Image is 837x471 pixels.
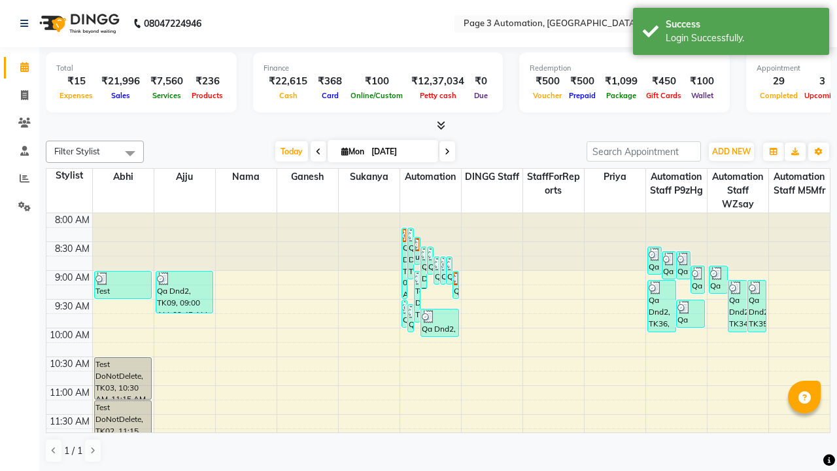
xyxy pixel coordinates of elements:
[566,91,599,100] span: Prepaid
[587,141,701,162] input: Search Appointment
[712,147,751,156] span: ADD NEW
[643,91,685,100] span: Gift Cards
[648,247,661,274] div: Qa Dnd2, TK19, 08:35 AM-09:05 AM, Hair Cut By Expert-Men
[149,91,184,100] span: Services
[402,228,407,298] div: Qa Dnd2, TK17, 08:15 AM-09:30 AM, Hair Cut By Expert-Men,Hair Cut-Men
[216,169,277,185] span: Nama
[276,91,301,100] span: Cash
[428,247,433,274] div: Qa Dnd2, TK18, 08:35 AM-09:05 AM, Hair cut Below 12 years (Boy)
[728,281,747,332] div: Qa Dnd2, TK34, 09:10 AM-10:05 AM, Special Hair Wash- Men
[709,266,728,293] div: Qa Dnd2, TK27, 08:55 AM-09:25 AM, Hair cut Below 12 years (Boy)
[470,74,492,89] div: ₹0
[56,63,226,74] div: Total
[417,91,460,100] span: Petty cash
[662,252,675,279] div: Qa Dnd2, TK20, 08:40 AM-09:10 AM, Hair Cut By Expert-Men
[95,401,152,457] div: Test DoNotDelete, TK02, 11:15 AM-12:15 PM, Hair Cut-Women
[708,169,768,213] span: Automation Staff wZsay
[95,271,152,298] div: Test DoNotDelete, TK11, 09:00 AM-09:30 AM, Hair Cut By Expert-Men
[47,386,92,400] div: 11:00 AM
[64,444,82,458] span: 1 / 1
[347,91,406,100] span: Online/Custom
[400,169,461,185] span: Automation
[685,74,719,89] div: ₹100
[408,305,413,332] div: Qa Dnd2, TK37, 09:35 AM-10:05 AM, Hair cut Below 12 years (Boy)
[530,74,565,89] div: ₹500
[188,91,226,100] span: Products
[56,91,96,100] span: Expenses
[264,74,313,89] div: ₹22,615
[95,358,152,399] div: Test DoNotDelete, TK03, 10:30 AM-11:15 AM, Hair Cut-Men
[56,74,96,89] div: ₹15
[441,257,446,284] div: Qa Dnd2, TK24, 08:45 AM-09:15 AM, Hair Cut By Expert-Men
[769,169,830,199] span: Automation Staff m5Mfr
[677,300,704,327] div: Qa Dnd2, TK32, 09:30 AM-10:00 AM, Hair cut Below 12 years (Boy)
[415,271,420,322] div: Test DoNotDelete, TK31, 09:00 AM-09:55 AM, Special Hair Wash- Men
[47,328,92,342] div: 10:00 AM
[108,91,133,100] span: Sales
[530,63,719,74] div: Redemption
[748,281,766,332] div: Qa Dnd2, TK35, 09:10 AM-10:05 AM, Special Hair Wash- Men
[600,74,643,89] div: ₹1,099
[96,74,145,89] div: ₹21,996
[277,169,338,185] span: Ganesh
[757,74,801,89] div: 29
[646,169,707,199] span: Automation Staff p9zHg
[565,74,600,89] div: ₹500
[462,169,522,185] span: DINGG Staff
[318,91,342,100] span: Card
[275,141,308,162] span: Today
[643,74,685,89] div: ₹450
[338,147,367,156] span: Mon
[406,74,470,89] div: ₹12,37,034
[453,271,458,298] div: Qa Dnd2, TK29, 09:00 AM-09:30 AM, Hair cut Below 12 years (Boy)
[367,142,433,162] input: 2025-09-01
[144,5,201,42] b: 08047224946
[408,228,413,279] div: Qa Dnd2, TK22, 08:15 AM-09:10 AM, Special Hair Wash- Men
[530,91,565,100] span: Voucher
[523,169,584,199] span: StaffForReports
[54,146,100,156] span: Filter Stylist
[648,281,675,332] div: Qa Dnd2, TK36, 09:10 AM-10:05 AM, Special Hair Wash- Men
[421,309,458,336] div: Qa Dnd2, TK38, 09:40 AM-10:10 AM, Hair cut Below 12 years (Boy)
[52,300,92,313] div: 9:30 AM
[46,169,92,183] div: Stylist
[709,143,754,161] button: ADD NEW
[415,237,420,264] div: undefined, TK16, 08:25 AM-08:55 AM, Hair cut Below 12 years (Boy)
[52,213,92,227] div: 8:00 AM
[52,242,92,256] div: 8:30 AM
[145,74,188,89] div: ₹7,560
[421,247,426,288] div: Qa Dnd2, TK26, 08:35 AM-09:20 AM, Hair Cut-Men
[264,63,492,74] div: Finance
[47,357,92,371] div: 10:30 AM
[154,169,215,185] span: Ajju
[434,257,439,284] div: Qa Dnd2, TK23, 08:45 AM-09:15 AM, Hair Cut By Expert-Men
[666,31,819,45] div: Login Successfully.
[688,91,717,100] span: Wallet
[471,91,491,100] span: Due
[447,257,452,284] div: Qa Dnd2, TK25, 08:45 AM-09:15 AM, Hair Cut By Expert-Men
[677,252,690,279] div: Qa Dnd2, TK21, 08:40 AM-09:10 AM, Hair cut Below 12 years (Boy)
[33,5,123,42] img: logo
[339,169,400,185] span: Sukanya
[757,91,801,100] span: Completed
[347,74,406,89] div: ₹100
[52,271,92,285] div: 9:00 AM
[156,271,213,313] div: Qa Dnd2, TK09, 09:00 AM-09:45 AM, Hair Cut-Men
[188,74,226,89] div: ₹236
[93,169,154,185] span: Abhi
[402,300,407,327] div: Qa Dnd2, TK33, 09:30 AM-10:00 AM, Hair Cut By Expert-Men
[313,74,347,89] div: ₹368
[585,169,645,185] span: Priya
[691,266,704,293] div: Qa Dnd2, TK28, 08:55 AM-09:25 AM, Hair cut Below 12 years (Boy)
[603,91,640,100] span: Package
[47,415,92,428] div: 11:30 AM
[666,18,819,31] div: Success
